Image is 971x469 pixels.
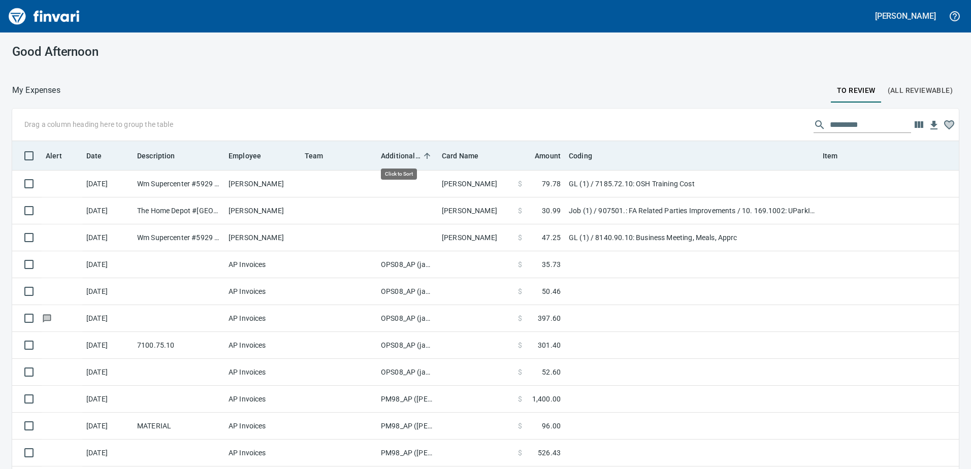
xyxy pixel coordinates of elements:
span: 52.60 [542,367,561,377]
span: Employee [229,150,274,162]
span: Date [86,150,115,162]
span: $ [518,367,522,377]
span: To Review [837,84,876,97]
td: [DATE] [82,386,133,413]
td: MATERIAL [133,413,224,440]
span: Item [823,150,838,162]
span: 47.25 [542,232,561,243]
td: PM98_AP ([PERSON_NAME], [PERSON_NAME]) [377,386,438,413]
button: [PERSON_NAME] [872,8,938,24]
span: 301.40 [538,340,561,350]
td: AP Invoices [224,251,301,278]
td: AP Invoices [224,278,301,305]
td: Wm Supercenter #5929 [GEOGRAPHIC_DATA] [133,224,224,251]
td: Job (1) / 907501.: FA Related Parties Improvements / 10. 169.1002: UParkIt Vancouver Misc. Projec... [565,197,819,224]
span: $ [518,448,522,458]
span: Has messages [42,315,52,321]
span: $ [518,394,522,404]
span: $ [518,206,522,216]
td: AP Invoices [224,413,301,440]
span: Team [305,150,323,162]
td: [DATE] [82,440,133,466]
span: $ [518,421,522,431]
td: [DATE] [82,224,133,251]
span: Coding [569,150,592,162]
td: [DATE] [82,413,133,440]
span: (All Reviewable) [888,84,953,97]
img: Finvari [6,4,82,28]
td: [PERSON_NAME] [224,197,301,224]
td: PM98_AP ([PERSON_NAME], [PERSON_NAME]) [377,440,438,466]
h5: [PERSON_NAME] [875,11,936,21]
span: $ [518,313,522,323]
span: 35.73 [542,259,561,270]
button: Column choices favorited. Click to reset to default [942,117,957,132]
span: Card Name [442,150,492,162]
span: 397.60 [538,313,561,323]
span: 30.99 [542,206,561,216]
p: Drag a column heading here to group the table [24,119,173,129]
td: AP Invoices [224,305,301,332]
span: Additional Reviewer [381,150,434,162]
td: AP Invoices [224,332,301,359]
span: Amount [522,150,561,162]
span: $ [518,232,522,243]
button: Download Table [926,118,942,133]
span: Team [305,150,337,162]
button: Choose columns to display [911,117,926,132]
td: [PERSON_NAME] [438,197,514,224]
td: [DATE] [82,197,133,224]
td: [DATE] [82,305,133,332]
span: Description [137,150,188,162]
span: Date [86,150,102,162]
td: [DATE] [82,171,133,197]
td: [DATE] [82,332,133,359]
span: Alert [46,150,75,162]
td: GL (1) / 7185.72.10: OSH Training Cost [565,171,819,197]
td: OPS08_AP (janettep, samr) [377,251,438,278]
td: [PERSON_NAME] [438,171,514,197]
span: 526.43 [538,448,561,458]
p: My Expenses [12,84,60,96]
span: Employee [229,150,261,162]
span: $ [518,286,522,296]
td: [PERSON_NAME] [224,224,301,251]
span: Additional Reviewer [381,150,420,162]
td: [PERSON_NAME] [224,171,301,197]
span: 1,400.00 [532,394,561,404]
td: OPS08_AP (janettep, samr) [377,278,438,305]
span: Coding [569,150,605,162]
td: [PERSON_NAME] [438,224,514,251]
td: AP Invoices [224,440,301,466]
span: 96.00 [542,421,561,431]
td: PM98_AP ([PERSON_NAME], [PERSON_NAME]) [377,413,438,440]
h3: Good Afternoon [12,45,311,59]
td: AP Invoices [224,359,301,386]
td: GL (1) / 8140.90.10: Business Meeting, Meals, Apprc [565,224,819,251]
td: 7100.75.10 [133,332,224,359]
span: Card Name [442,150,478,162]
td: [DATE] [82,251,133,278]
span: 79.78 [542,179,561,189]
td: OPS08_AP (janettep, samr) [377,332,438,359]
td: OPS08_AP (janettep, samr) [377,305,438,332]
span: Amount [535,150,561,162]
td: Wm Supercenter #5929 [GEOGRAPHIC_DATA] [133,171,224,197]
span: Alert [46,150,62,162]
span: Item [823,150,851,162]
td: [DATE] [82,278,133,305]
span: $ [518,340,522,350]
td: [DATE] [82,359,133,386]
nav: breadcrumb [12,84,60,96]
span: 50.46 [542,286,561,296]
td: OPS08_AP (janettep, samr) [377,359,438,386]
span: Description [137,150,175,162]
td: The Home Depot #[GEOGRAPHIC_DATA] [133,197,224,224]
span: $ [518,179,522,189]
span: $ [518,259,522,270]
td: AP Invoices [224,386,301,413]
